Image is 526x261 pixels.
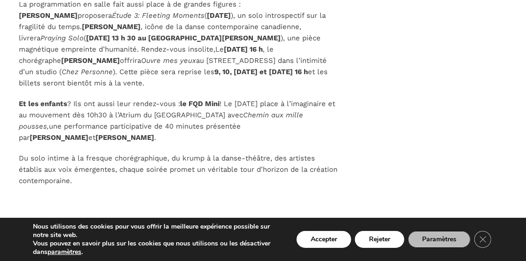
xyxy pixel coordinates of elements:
[19,56,327,76] span: au [STREET_ADDRESS] dans l’intimité d’un studio (
[62,68,113,76] span: Chez Personne
[19,100,335,119] span: ! Le [DATE] place à l’imaginaire et au mouvement dès 10h30 à l’Atrium du [GEOGRAPHIC_DATA] avec
[86,34,281,42] b: [DATE] 13 h 30 au [GEOGRAPHIC_DATA][PERSON_NAME]
[112,11,204,20] span: Étude 3: Fleeting Moments
[19,100,67,108] b: Et les enfants
[215,45,224,54] span: Le
[408,231,471,248] button: Paramètres
[19,11,326,31] span: ), un solo introspectif sur la fragilité du temps.
[67,100,180,108] span: ? Ils ont aussi leur rendez-vous :
[214,68,308,76] b: 9, 10, [DATE] et [DATE] 16 h
[82,23,141,31] b: [PERSON_NAME]
[355,231,404,248] button: Rejeter
[47,248,81,256] button: paramètres
[297,231,351,248] button: Accepter
[33,239,279,256] p: Vous pouvez en savoir plus sur les cookies que nous utilisons ou les désactiver dans .
[224,45,263,54] b: [DATE] 16 h
[61,56,120,65] b: [PERSON_NAME]
[141,56,196,65] span: Ouvre mes yeux
[30,133,88,142] b: [PERSON_NAME]
[78,11,112,20] span: proposera
[120,56,141,65] span: offrira
[40,34,84,42] span: Praying Solo
[33,223,279,239] p: Nous utilisons des cookies pour vous offrir la meilleure expérience possible sur notre site web.
[19,45,274,65] span: , le chorégraphe
[95,133,154,142] b: [PERSON_NAME]
[19,68,328,87] span: et les billets seront bientôt mis à la vente.
[207,11,231,20] b: [DATE]
[19,34,321,54] span: ), une pièce magnétique empreinte d’humanité. Rendez-vous insolite,
[19,122,241,142] span: une performance participative de 40 minutes présentée par
[19,11,78,20] b: [PERSON_NAME]
[180,100,220,108] b: le FQD Mini
[154,133,156,142] span: .
[19,23,301,42] span: , icône de la danse contemporaine canadienne, livrera
[84,34,86,42] span: (
[113,68,214,76] span: ). Cette pièce sera reprise les
[474,231,491,248] button: Close GDPR Cookie Banner
[204,11,207,20] span: (
[19,154,338,185] span: Du solo intime à la fresque chorégraphique, du krump à la danse-théâtre, des artistes établis aux...
[19,111,303,130] span: Chemin aux mille pousses,
[88,133,95,142] span: et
